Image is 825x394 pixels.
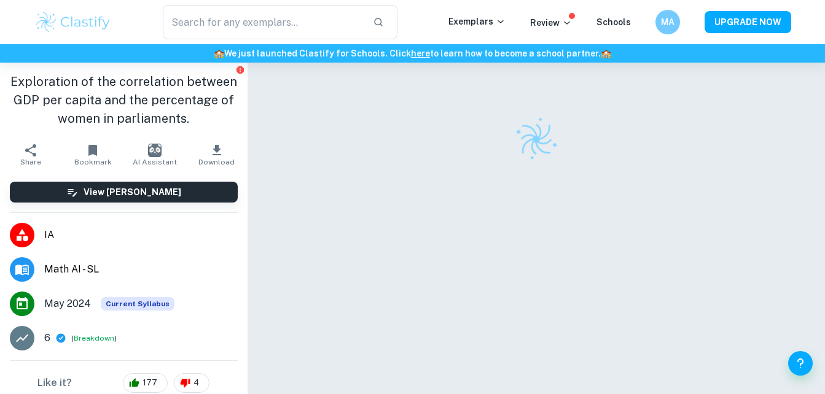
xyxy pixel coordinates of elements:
span: AI Assistant [133,158,177,166]
h6: View [PERSON_NAME] [84,185,181,199]
button: Report issue [236,65,245,74]
button: UPGRADE NOW [705,11,791,33]
span: 🏫 [214,48,224,58]
span: Bookmark [74,158,112,166]
button: MA [655,10,680,34]
span: Share [20,158,41,166]
img: AI Assistant [148,144,162,157]
button: Bookmark [62,137,124,172]
button: Help and Feedback [788,351,813,376]
span: IA [44,228,238,242]
span: May 2024 [44,296,91,311]
h6: MA [660,15,674,29]
span: 🏫 [601,48,611,58]
button: Breakdown [74,333,114,344]
h6: Like it? [37,376,72,390]
img: Clastify logo [34,10,112,34]
p: Exemplars [448,15,506,28]
span: Current Syllabus [101,297,174,311]
h1: Exploration of the correlation between GDP per capita and the percentage of women in parliaments. [10,72,238,128]
span: Download [198,158,235,166]
div: 177 [123,373,168,393]
span: Math AI - SL [44,262,238,277]
div: 4 [174,373,209,393]
span: ( ) [71,333,117,344]
h6: We just launched Clastify for Schools. Click to learn how to become a school partner. [2,47,823,60]
p: 6 [44,331,50,346]
button: AI Assistant [123,137,186,172]
button: View [PERSON_NAME] [10,182,238,203]
span: 4 [187,377,206,389]
span: 177 [136,377,164,389]
a: here [411,48,430,58]
div: This exemplar is based on the current syllabus. Feel free to refer to it for inspiration/ideas wh... [101,297,174,311]
p: Review [530,16,572,29]
img: Clastify logo [507,110,565,168]
input: Search for any exemplars... [163,5,364,39]
a: Schools [596,17,631,27]
button: Download [186,137,248,172]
